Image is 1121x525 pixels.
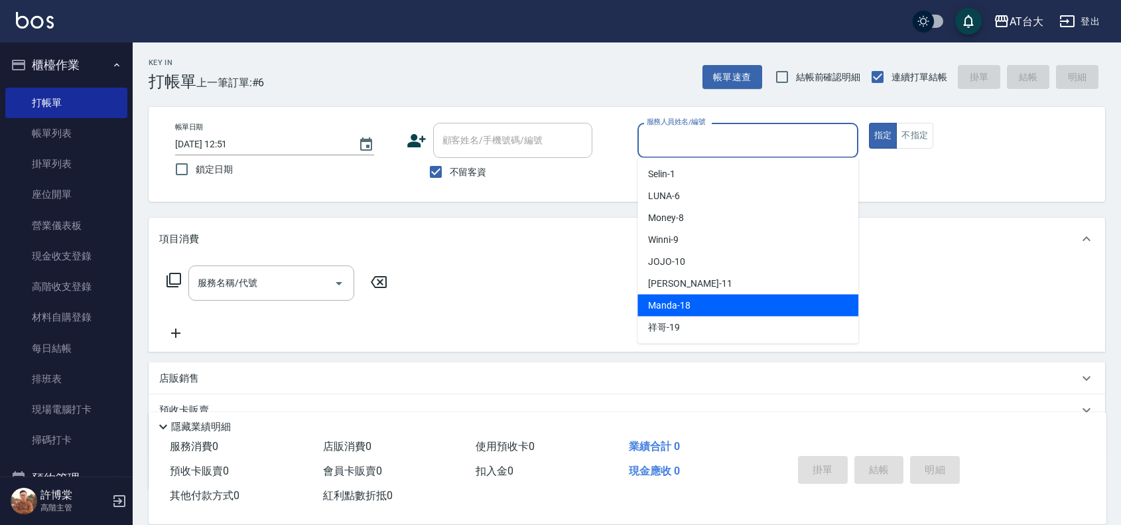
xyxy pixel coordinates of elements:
[5,271,127,302] a: 高階收支登錄
[648,233,679,247] span: Winni -9
[5,302,127,333] a: 材料自購登錄
[170,440,218,453] span: 服務消費 0
[648,321,680,335] span: 祥哥 -19
[149,362,1105,394] div: 店販銷售
[476,440,535,453] span: 使用預收卡 0
[149,58,196,67] h2: Key In
[5,333,127,364] a: 每日結帳
[159,372,199,386] p: 店販銷售
[1010,13,1043,30] div: AT台大
[40,502,108,514] p: 高階主管
[5,461,127,496] button: 預約管理
[702,65,762,90] button: 帳單速查
[629,465,680,477] span: 現金應收 0
[175,133,345,155] input: YYYY/MM/DD hh:mm
[5,364,127,394] a: 排班表
[796,70,861,84] span: 結帳前確認明細
[450,165,487,179] span: 不留客資
[323,489,393,502] span: 紅利點數折抵 0
[5,394,127,425] a: 現場電腦打卡
[476,465,513,477] span: 扣入金 0
[5,149,127,179] a: 掛單列表
[175,122,203,132] label: 帳單日期
[149,394,1105,426] div: 預收卡販賣
[196,163,233,177] span: 鎖定日期
[869,123,897,149] button: 指定
[648,255,685,269] span: JOJO -10
[328,273,350,294] button: Open
[955,8,982,35] button: save
[648,189,680,203] span: LUNA -6
[159,232,199,246] p: 項目消費
[170,489,239,502] span: 其他付款方式 0
[988,8,1049,35] button: AT台大
[1054,9,1105,34] button: 登出
[5,425,127,455] a: 掃碼打卡
[40,488,108,502] h5: 許博棠
[196,74,265,91] span: 上一筆訂單:#6
[350,129,382,161] button: Choose date, selected date is 2025-10-09
[323,465,382,477] span: 會員卡販賣 0
[5,48,127,82] button: 櫃檯作業
[648,211,684,225] span: Money -8
[5,241,127,271] a: 現金收支登錄
[171,420,231,434] p: 隱藏業績明細
[647,117,705,127] label: 服務人員姓名/編號
[16,12,54,29] img: Logo
[149,72,196,91] h3: 打帳單
[5,118,127,149] a: 帳單列表
[648,167,675,181] span: Selin -1
[891,70,947,84] span: 連續打單結帳
[149,218,1105,260] div: 項目消費
[896,123,933,149] button: 不指定
[629,440,680,453] span: 業績合計 0
[11,488,37,514] img: Person
[648,277,732,291] span: [PERSON_NAME] -11
[170,465,229,477] span: 預收卡販賣 0
[5,88,127,118] a: 打帳單
[648,299,691,313] span: Manda -18
[159,404,209,417] p: 預收卡販賣
[5,210,127,241] a: 營業儀表板
[323,440,371,453] span: 店販消費 0
[5,179,127,210] a: 座位開單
